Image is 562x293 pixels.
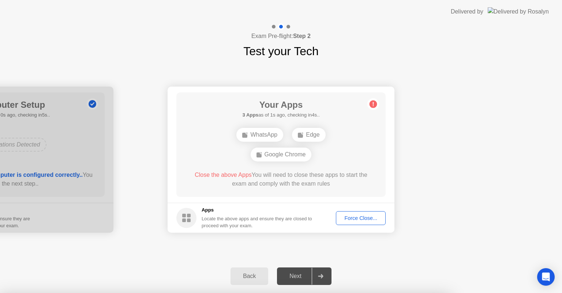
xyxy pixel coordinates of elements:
[202,206,312,214] h5: Apps
[233,273,266,279] div: Back
[293,33,311,39] b: Step 2
[236,128,283,142] div: WhatsApp
[242,98,319,111] h1: Your Apps
[251,148,312,161] div: Google Chrome
[488,7,549,16] img: Delivered by Rosalyn
[292,128,325,142] div: Edge
[242,111,319,119] h5: as of 1s ago, checking in4s..
[202,215,312,229] div: Locate the above apps and ensure they are closed to proceed with your exam.
[451,7,483,16] div: Delivered by
[537,268,555,286] div: Open Intercom Messenger
[195,172,252,178] span: Close the above Apps
[279,273,312,279] div: Next
[242,112,258,118] b: 3 Apps
[338,215,383,221] div: Force Close...
[251,32,311,41] h4: Exam Pre-flight:
[187,171,375,188] div: You will need to close these apps to start the exam and comply with the exam rules
[243,42,319,60] h1: Test your Tech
